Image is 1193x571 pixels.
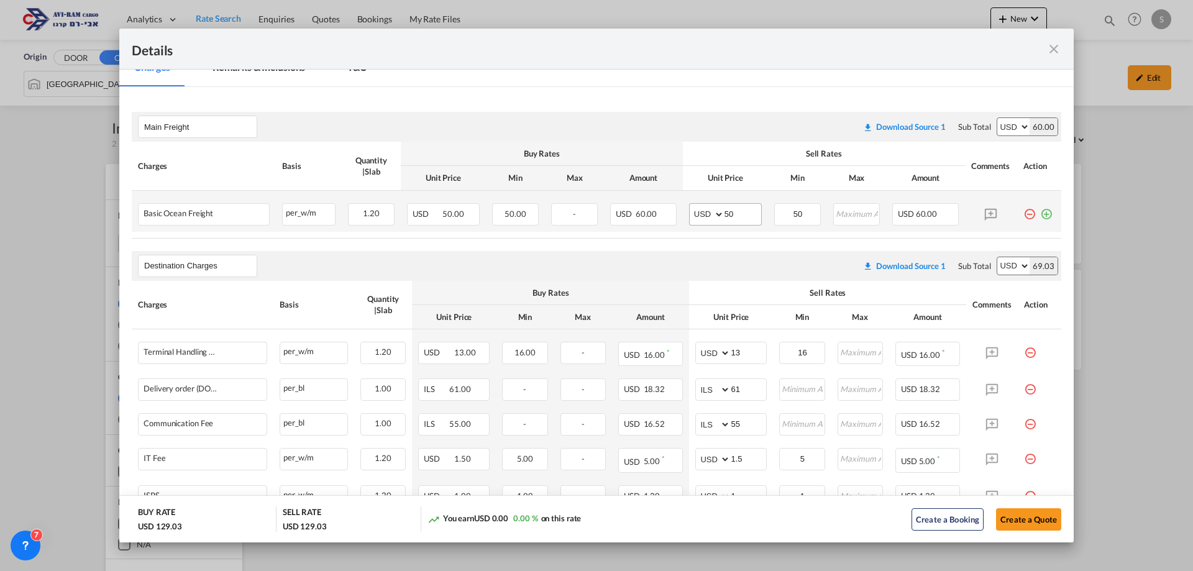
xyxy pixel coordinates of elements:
span: - [523,384,526,394]
md-icon: icon-minus-circle-outline red-400-fg pt-7 [1024,342,1036,354]
div: IT Fee [144,454,165,463]
span: USD [424,491,452,501]
button: Create a Quote [996,508,1061,531]
span: 1.00 [454,491,471,501]
input: 1.5 [731,449,766,467]
div: Sell Rates [689,148,959,159]
md-icon: icon-minus-circle-outline red-400-fg pt-7 [1023,203,1036,216]
input: Leg Name [144,117,257,136]
span: USD [424,347,452,357]
span: - [582,491,585,501]
md-icon: icon-trending-up [427,513,440,526]
button: Download original source rate sheet [857,116,952,138]
div: USD 129.03 [283,521,327,532]
div: Quantity | Slab [360,293,406,316]
th: Min [486,166,545,190]
div: per_bl [280,379,347,395]
th: Amount [889,305,966,329]
div: Sub Total [958,121,990,132]
div: per_w/m [283,204,335,219]
div: SELL RATE [283,506,321,521]
span: 16.00 [919,350,941,360]
th: Amount [612,305,689,329]
div: Download original source rate sheet [857,261,952,271]
div: Communication Fee [144,419,213,428]
div: 60.00 [1030,118,1058,135]
input: Minimum Amount [775,204,820,222]
th: Amount [604,166,683,190]
div: Download Source 1 [876,122,946,132]
span: 5.00 [919,457,936,467]
md-pagination-wrapper: Use the left and right arrow keys to navigate between tabs [119,52,394,86]
th: Unit Price [689,305,773,329]
span: 1.20 [363,208,380,218]
span: 0.00 % [513,513,537,523]
span: 1.00 [375,383,391,393]
md-icon: icon-minus-circle-outline red-400-fg pt-7 [1024,378,1036,391]
div: Basic Ocean Freight [144,209,213,218]
span: 1.00 [517,491,534,501]
span: 1.50 [454,454,471,464]
span: USD [901,457,917,467]
span: USD [624,384,642,394]
input: Maximum Amount [839,379,882,398]
span: 5.00 [517,454,534,464]
span: USD [616,209,634,219]
div: 69.03 [1030,257,1058,275]
th: Min [496,305,554,329]
input: Minimum Amount [780,449,824,467]
span: USD [424,454,452,464]
sup: Minimum amount [942,348,944,356]
md-icon: icon-download [863,261,873,271]
span: - [573,209,576,219]
button: Download original source rate sheet [857,255,952,277]
span: 1.20 [375,490,391,500]
div: ISPS [144,491,160,500]
span: - [582,347,585,357]
span: - [582,454,585,464]
md-icon: icon-close fg-AAA8AD m-0 cursor [1046,42,1061,57]
span: - [582,419,585,429]
div: Charges [138,160,270,171]
span: 60.00 [636,209,657,219]
span: 50.00 [442,209,464,219]
input: Minimum Amount [780,486,824,505]
th: Unit Price [412,305,496,329]
span: USD [901,350,917,360]
div: You earn on this rate [427,513,582,526]
span: 16.00 [644,350,665,360]
input: Maximum Amount [839,414,882,432]
span: 1.20 [375,453,391,463]
md-icon: icon-plus-circle-outline green-400-fg [1040,203,1053,216]
div: Buy Rates [407,148,677,159]
md-tab-item: T&C [332,52,382,86]
div: Quantity | Slab [348,155,395,177]
th: Action [1017,142,1061,190]
input: 55 [731,414,766,432]
th: Comments [965,142,1017,190]
div: BUY RATE [138,506,175,521]
span: - [523,419,526,429]
div: Buy Rates [418,287,683,298]
md-icon: icon-minus-circle-outline red-400-fg pt-7 [1024,448,1036,460]
div: Terminal Handling Charge - Destination [144,347,218,357]
input: Maximum Amount [839,342,882,361]
div: Download original source rate sheet [863,122,946,132]
span: USD [624,350,642,360]
span: ILS [424,419,447,429]
span: 55.00 [449,419,471,429]
th: Max [831,305,889,329]
md-icon: icon-minus-circle-outline red-400-fg pt-7 [1024,413,1036,426]
span: USD [624,491,642,501]
span: USD [898,209,914,219]
span: USD [624,419,642,429]
input: 1 [731,486,766,505]
span: 1.20 [375,347,391,357]
sup: Minimum amount [937,454,939,462]
th: Min [768,166,827,190]
md-tab-item: Remarks & Inclusions [198,52,320,86]
span: ILS [424,384,447,394]
input: 61 [731,379,766,398]
md-tab-item: Charges [119,52,185,86]
div: Download original source rate sheet [857,122,952,132]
